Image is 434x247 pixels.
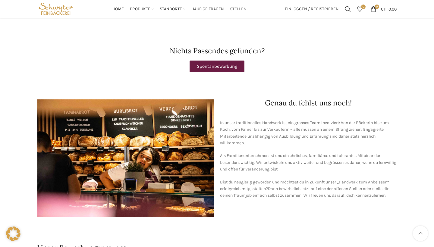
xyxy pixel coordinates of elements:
[197,64,237,69] span: Spontanbewerbung
[220,153,396,172] span: Als Familienunternehmen ist uns ein ehrliches, familiäres und tolerantes Miteinander besonders wi...
[130,6,150,12] span: Produkte
[77,3,282,15] div: Main navigation
[220,180,389,191] span: Bist du neugierig geworden und möchtest du in Zukunft unser „Handwerk zum Anbeissen“ erfolgreich ...
[367,3,400,15] a: 0 CHF0.00
[160,6,182,12] span: Standorte
[37,47,397,55] h2: Nichts Passendes gefunden?
[220,99,397,107] h2: Genau du fehlst uns noch!
[375,5,379,9] span: 0
[191,6,224,12] span: Häufige Fragen
[112,6,124,12] span: Home
[230,6,247,12] span: Stellen
[413,226,428,241] a: Scroll to top button
[190,61,244,72] a: Spontanbewerbung
[37,6,74,11] a: Site logo
[160,3,185,15] a: Standorte
[220,186,388,198] span: Dann bewirb dich jetzt auf eine der offenen Stellen oder stelle dir deinen Traumjob einfach selbs...
[381,6,388,11] span: CHF
[381,6,397,11] bdi: 0.00
[342,3,354,15] a: Suchen
[361,5,366,9] span: 0
[191,3,224,15] a: Häufige Fragen
[285,7,339,11] span: Einloggen / Registrieren
[220,120,397,147] p: In unser traditionelles Handwerk ist ein grosses Team involviert: Von der Bäckerin bis zum Koch, ...
[282,3,342,15] a: Einloggen / Registrieren
[230,3,247,15] a: Stellen
[354,3,366,15] a: 0
[130,3,154,15] a: Produkte
[112,3,124,15] a: Home
[354,3,366,15] div: Meine Wunschliste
